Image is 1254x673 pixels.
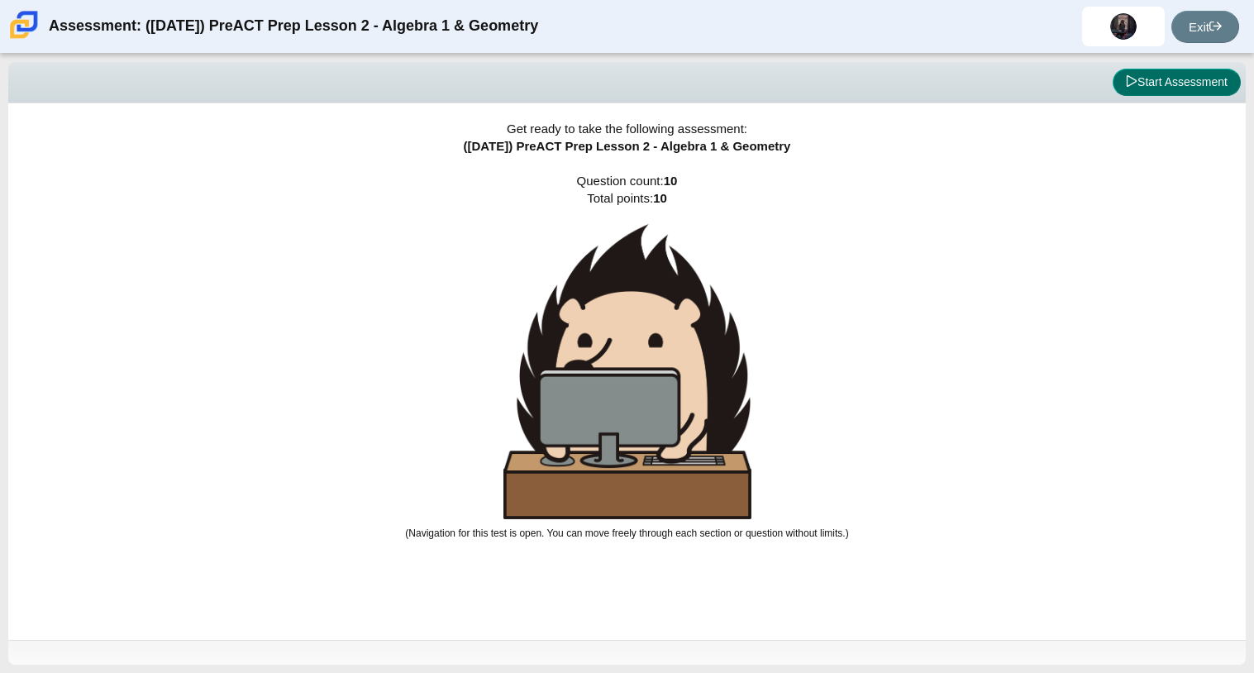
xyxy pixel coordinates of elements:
span: Question count: Total points: [405,174,848,539]
button: Start Assessment [1113,69,1241,97]
b: 10 [653,191,667,205]
img: joshuhah.cooksey.AtogTk [1110,13,1137,40]
b: 10 [664,174,678,188]
span: Get ready to take the following assessment: [507,122,747,136]
span: ([DATE]) PreACT Prep Lesson 2 - Algebra 1 & Geometry [464,139,791,153]
a: Carmen School of Science & Technology [7,31,41,45]
small: (Navigation for this test is open. You can move freely through each section or question without l... [405,527,848,539]
img: Carmen School of Science & Technology [7,7,41,42]
div: Assessment: ([DATE]) PreACT Prep Lesson 2 - Algebra 1 & Geometry [49,7,538,46]
img: hedgehog-behind-computer-large.png [503,224,751,519]
a: Exit [1171,11,1239,43]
